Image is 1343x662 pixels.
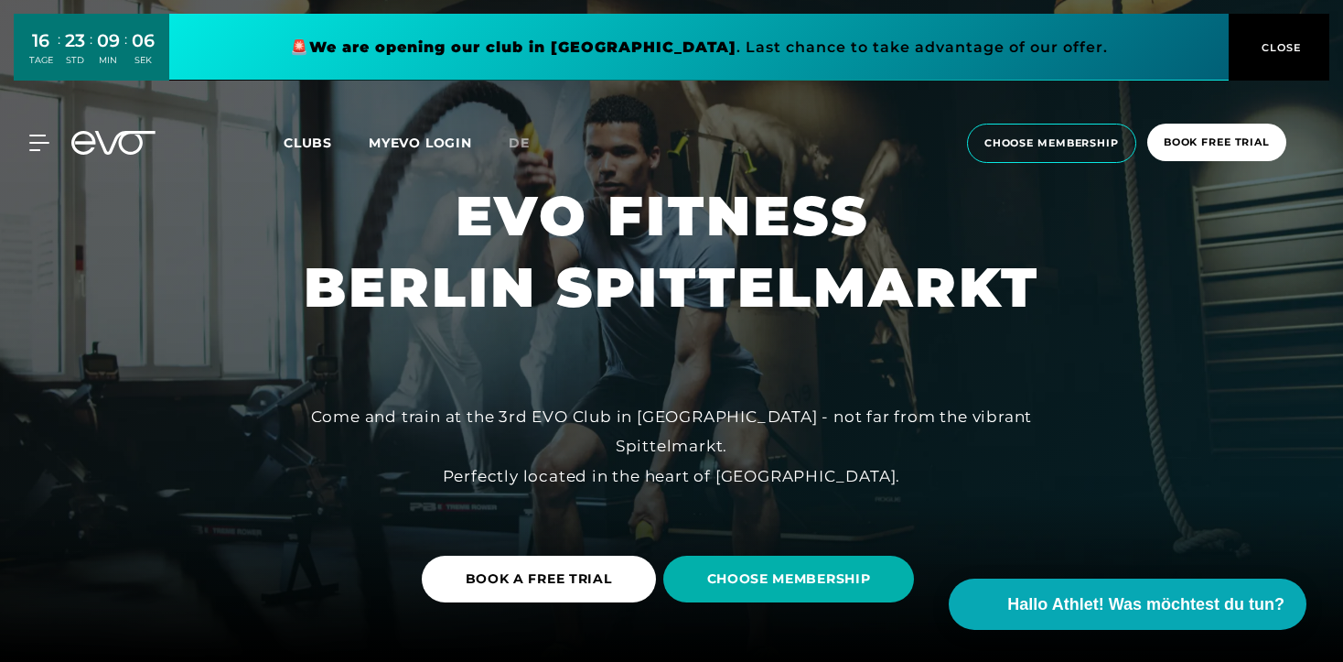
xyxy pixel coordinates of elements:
a: BOOK A FREE TRIAL [422,542,663,616]
div: SEK [132,54,155,67]
a: book free trial [1142,124,1292,163]
a: choose membership [962,124,1142,163]
div: STD [65,54,85,67]
div: 09 [97,27,120,54]
div: : [58,29,60,78]
div: : [124,29,127,78]
div: MIN [97,54,120,67]
span: CHOOSE MEMBERSHIP [707,570,871,589]
span: book free trial [1164,135,1270,150]
a: Clubs [284,134,369,151]
div: TAGE [29,54,53,67]
div: Come and train at the 3rd EVO Club in [GEOGRAPHIC_DATA] - not far from the vibrant Spittelmarkt. ... [260,402,1083,491]
div: 23 [65,27,85,54]
div: : [90,29,92,78]
h1: EVO FITNESS BERLIN SPITTELMARKT [304,180,1039,323]
div: 16 [29,27,53,54]
a: CHOOSE MEMBERSHIP [663,542,922,616]
a: de [509,133,552,154]
span: BOOK A FREE TRIAL [466,570,612,589]
span: Clubs [284,135,332,151]
div: 06 [132,27,155,54]
span: de [509,135,530,151]
a: MYEVO LOGIN [369,135,472,151]
button: CLOSE [1229,14,1329,81]
button: Hallo Athlet! Was möchtest du tun? [949,579,1306,630]
span: CLOSE [1257,39,1302,56]
span: Hallo Athlet! Was möchtest du tun? [1007,592,1284,617]
span: choose membership [984,136,1119,151]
